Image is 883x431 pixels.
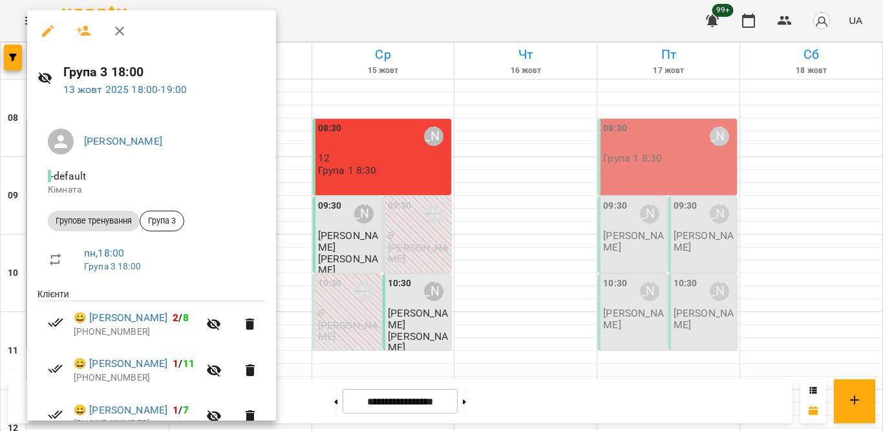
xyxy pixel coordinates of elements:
a: 😀 [PERSON_NAME] [74,403,167,418]
b: / [173,357,195,370]
span: 7 [183,404,189,416]
a: пн , 18:00 [84,247,124,259]
span: 11 [183,357,195,370]
b: / [173,311,188,324]
span: - default [48,170,89,182]
b: / [173,404,188,416]
svg: Візит сплачено [48,315,63,330]
p: [PHONE_NUMBER] [74,417,198,430]
p: [PHONE_NUMBER] [74,326,198,339]
span: 1 [173,404,178,416]
div: Група 3 [140,211,184,231]
svg: Візит сплачено [48,361,63,377]
span: 2 [173,311,178,324]
svg: Візит сплачено [48,407,63,423]
span: 1 [173,357,178,370]
p: [PHONE_NUMBER] [74,372,198,384]
a: 13 жовт 2025 18:00-19:00 [63,83,187,96]
span: Група 3 [140,215,184,227]
a: 😀 [PERSON_NAME] [74,356,167,372]
span: 8 [183,311,189,324]
span: Групове тренування [48,215,140,227]
a: 😀 [PERSON_NAME] [74,310,167,326]
p: Кімната [48,184,255,196]
a: Група 3 18:00 [84,261,141,271]
h6: Група 3 18:00 [63,62,266,82]
a: [PERSON_NAME] [84,135,162,147]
